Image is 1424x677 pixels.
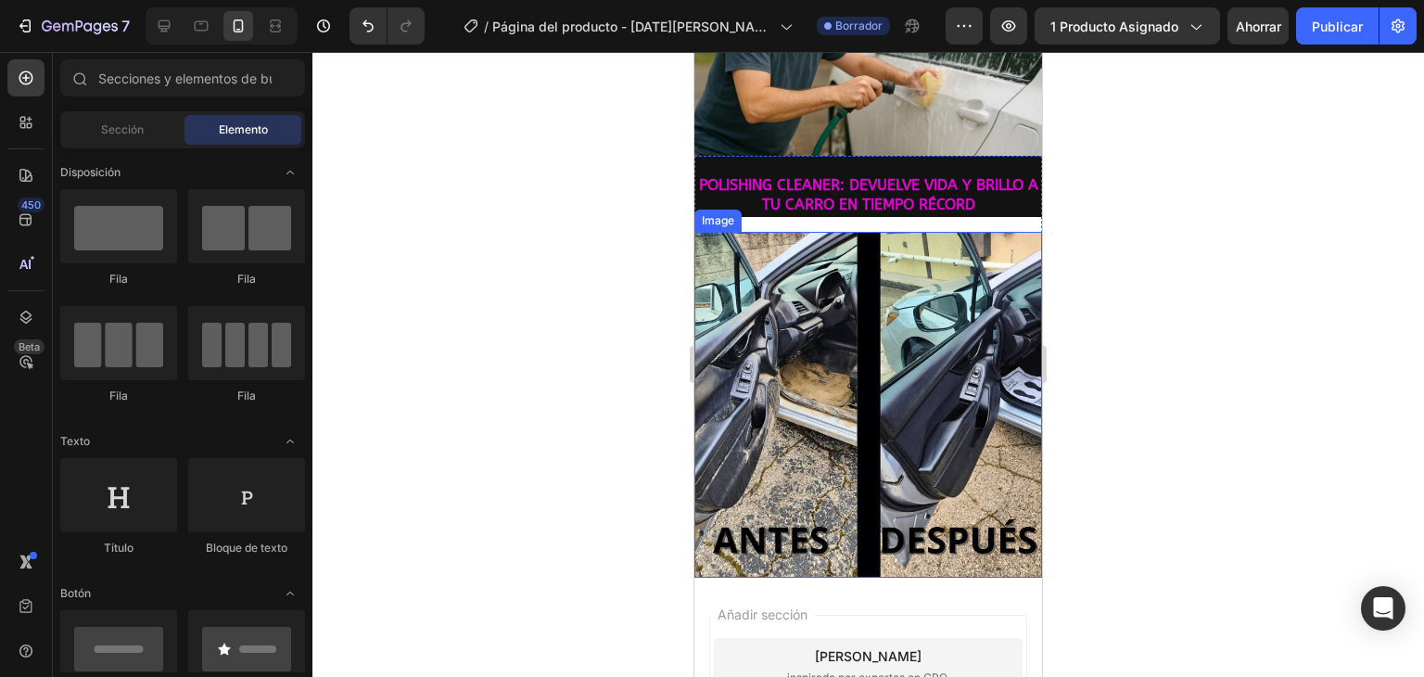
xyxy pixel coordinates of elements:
font: Texto [60,434,90,448]
div: Deshacer/Rehacer [350,7,425,45]
font: 1 producto asignado [1050,19,1178,34]
button: 1 producto asignado [1035,7,1220,45]
button: Ahorrar [1227,7,1289,45]
button: 7 [7,7,138,45]
font: Elemento [219,122,268,136]
font: Ahorrar [1236,19,1281,34]
span: Abrir con palanca [275,579,305,608]
span: Abrir con palanca [275,427,305,456]
font: Disposición [60,165,121,179]
font: Beta [19,340,40,353]
font: Publicar [1312,19,1363,34]
font: Fila [237,272,256,286]
font: Título [104,541,133,555]
font: Fila [109,272,128,286]
font: Bloque de texto [206,541,287,555]
font: inspirado por expertos en CRO [93,619,253,632]
font: Fila [237,389,256,402]
span: Abrir con palanca [275,158,305,187]
button: Publicar [1296,7,1379,45]
font: Fila [109,389,128,402]
font: 450 [21,198,41,211]
input: Secciones y elementos de búsqueda [60,59,305,96]
div: Abrir Intercom Messenger [1361,586,1405,631]
font: / [484,19,489,34]
font: 7 [121,17,130,35]
font: Botón [60,586,91,600]
font: Borrador [835,19,883,32]
font: Sección [101,122,144,136]
font: Página del producto - [DATE][PERSON_NAME] 17:25:09 [492,19,767,54]
iframe: Área de diseño [694,52,1042,677]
